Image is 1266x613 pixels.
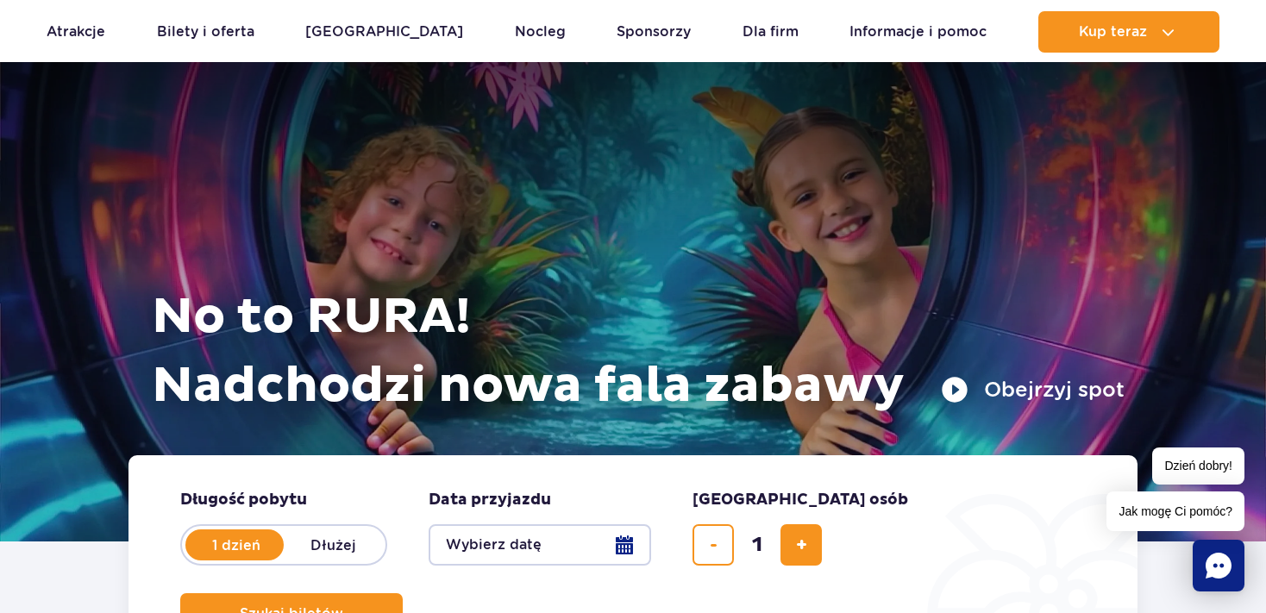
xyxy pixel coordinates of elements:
[736,524,778,566] input: liczba biletów
[617,11,691,53] a: Sponsorzy
[693,524,734,566] button: usuń bilet
[152,283,1125,421] h1: No to RURA! Nadchodzi nowa fala zabawy
[180,490,307,510] span: Długość pobytu
[429,524,651,566] button: Wybierz datę
[1193,540,1244,591] div: Chat
[693,490,908,510] span: [GEOGRAPHIC_DATA] osób
[187,527,285,563] label: 1 dzień
[429,490,551,510] span: Data przyjazdu
[1079,24,1147,40] span: Kup teraz
[515,11,566,53] a: Nocleg
[284,527,382,563] label: Dłużej
[47,11,105,53] a: Atrakcje
[743,11,799,53] a: Dla firm
[849,11,987,53] a: Informacje i pomoc
[780,524,822,566] button: dodaj bilet
[1038,11,1219,53] button: Kup teraz
[1152,447,1244,485] span: Dzień dobry!
[157,11,254,53] a: Bilety i oferta
[1106,491,1244,531] span: Jak mogę Ci pomóc?
[941,376,1125,403] button: Obejrzyj spot
[305,11,463,53] a: [GEOGRAPHIC_DATA]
